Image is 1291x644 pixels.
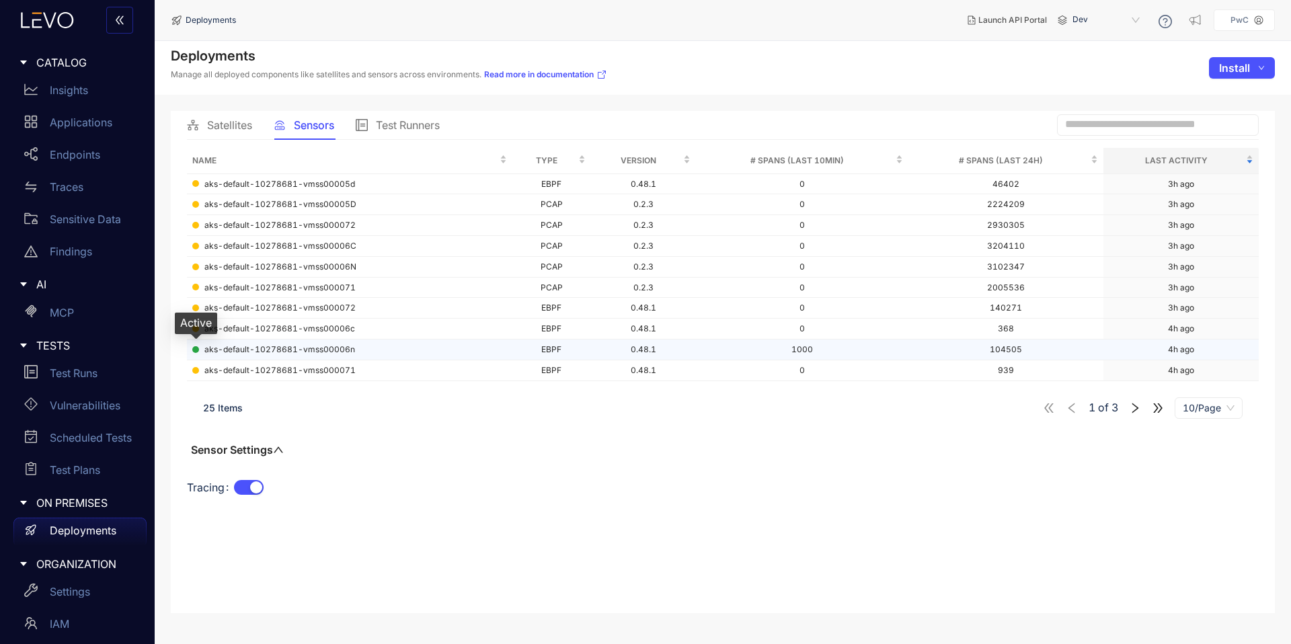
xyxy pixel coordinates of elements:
[987,282,1025,292] span: 2005536
[13,424,147,456] a: Scheduled Tests
[799,261,805,272] span: 0
[591,278,696,298] td: 0.2.3
[19,341,28,350] span: caret-right
[273,444,284,455] span: up
[512,339,591,360] td: EBPF
[204,179,355,189] span: aks-default-10278681-vmss00005d
[50,213,121,225] p: Sensitive Data
[13,360,147,392] a: Test Runs
[696,148,908,174] th: # Spans (last 10min)
[484,69,607,80] a: Read more in documentation
[204,303,356,313] span: aks-default-10278681-vmss000072
[13,610,147,643] a: IAM
[992,179,1019,189] span: 46402
[518,153,576,168] span: Type
[171,48,607,64] h4: Deployments
[24,616,38,630] span: team
[512,278,591,298] td: PCAP
[987,261,1025,272] span: 3102347
[914,153,1088,168] span: # Spans (last 24h)
[180,317,212,329] div: Active
[376,119,440,131] span: Test Runners
[50,181,83,193] p: Traces
[13,109,147,141] a: Applications
[106,7,133,34] button: double-left
[1168,262,1194,272] div: 3h ago
[187,443,288,456] button: Sensor Settingsup
[512,215,591,236] td: PCAP
[203,402,243,413] span: 25 Items
[591,174,696,195] td: 0.48.1
[1183,398,1235,418] span: 10/Page
[204,241,356,251] span: aks-default-10278681-vmss00006C
[1219,62,1250,74] span: Install
[998,323,1014,333] span: 368
[512,194,591,215] td: PCAP
[799,365,805,375] span: 0
[187,148,512,174] th: Name
[799,303,805,313] span: 0
[50,367,97,379] p: Test Runs
[204,283,356,292] span: aks-default-10278681-vmss000071
[50,245,92,257] p: Findings
[987,199,1025,209] span: 2224209
[512,360,591,381] td: EBPF
[204,200,356,209] span: aks-default-10278681-vmss00005D
[591,148,696,174] th: Version
[1168,241,1194,251] div: 3h ago
[908,148,1103,174] th: # Spans (last 24h)
[19,280,28,289] span: caret-right
[36,278,136,290] span: AI
[1111,401,1118,413] span: 3
[591,257,696,278] td: 0.2.3
[204,345,355,354] span: aks-default-10278681-vmss00006n
[512,298,591,319] td: EBPF
[13,299,147,331] a: MCP
[13,238,147,270] a: Findings
[1209,57,1275,79] button: Installdown
[1089,401,1118,413] span: of
[204,324,355,333] span: aks-default-10278681-vmss00006c
[1168,200,1194,209] div: 3h ago
[13,206,147,238] a: Sensitive Data
[591,319,696,339] td: 0.48.1
[1152,402,1164,414] span: double-right
[36,56,136,69] span: CATALOG
[1089,401,1095,413] span: 1
[50,464,100,476] p: Test Plans
[799,220,805,230] span: 0
[957,9,1058,31] button: Launch API Portal
[512,236,591,257] td: PCAP
[591,215,696,236] td: 0.2.3
[8,331,147,360] div: TESTS
[1168,366,1194,375] div: 4h ago
[36,497,136,509] span: ON PREMISES
[204,262,356,272] span: aks-default-10278681-vmss00006N
[799,282,805,292] span: 0
[13,456,147,489] a: Test Plans
[596,153,680,168] span: Version
[50,307,74,319] p: MCP
[19,559,28,569] span: caret-right
[701,153,893,168] span: # Spans (last 10min)
[990,303,1022,313] span: 140271
[990,344,1022,354] span: 104505
[50,432,132,444] p: Scheduled Tests
[19,58,28,67] span: caret-right
[8,48,147,77] div: CATALOG
[1168,345,1194,354] div: 4h ago
[799,241,805,251] span: 0
[36,339,136,352] span: TESTS
[171,69,607,80] p: Manage all deployed components like satellites and sensors across environments.
[13,173,147,206] a: Traces
[13,518,147,550] a: Deployments
[799,179,805,189] span: 0
[50,116,112,128] p: Applications
[1258,65,1265,72] span: down
[987,220,1025,230] span: 2930305
[591,360,696,381] td: 0.48.1
[1109,153,1243,168] span: Last Activity
[24,245,38,258] span: warning
[799,199,805,209] span: 0
[591,194,696,215] td: 0.2.3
